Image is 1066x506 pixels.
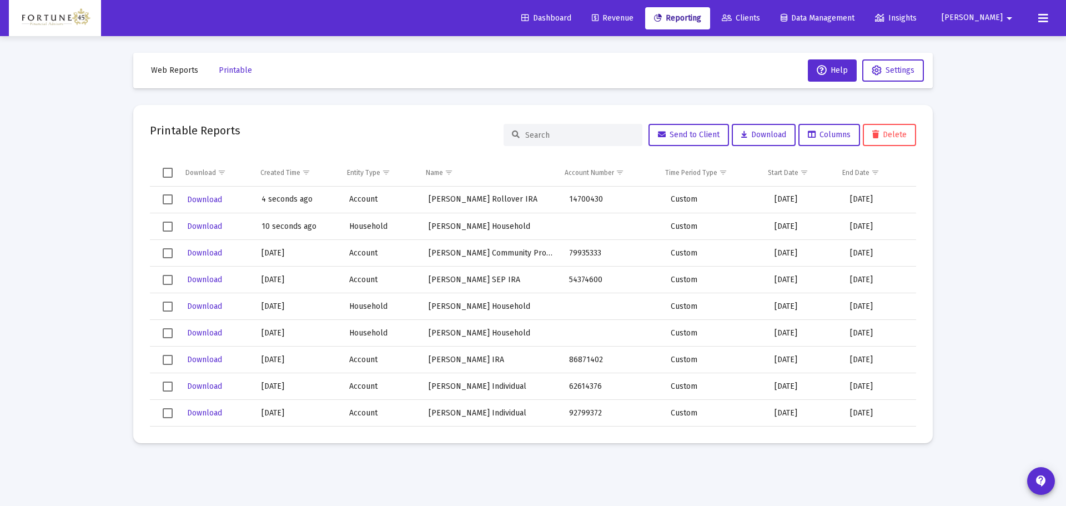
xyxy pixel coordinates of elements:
button: Delete [863,124,916,146]
button: Download [186,378,223,394]
td: Dr. Shammi Kataria Community Property [421,240,561,267]
span: Show filter options for column 'Name' [445,168,453,177]
td: 79935333 [561,240,663,267]
div: Created Time [260,168,300,177]
a: Revenue [583,7,642,29]
span: Download [187,328,222,338]
td: Account [341,240,421,267]
td: Column Start Date [760,159,835,186]
span: Clients [722,13,760,23]
td: Column Created Time [253,159,339,186]
button: Download [186,272,223,288]
button: Help [808,59,857,82]
span: Show filter options for column 'End Date' [871,168,879,177]
td: [DATE] [842,187,916,213]
div: Select row [163,275,173,285]
td: [DATE] [767,213,842,240]
td: Custom [663,293,767,320]
span: Download [187,275,222,284]
td: [DATE] [842,267,916,293]
td: 4 seconds ago [254,187,341,213]
td: Household [341,293,421,320]
td: Custom [663,347,767,373]
div: Entity Type [347,168,380,177]
td: [DATE] [842,213,916,240]
button: Download [186,352,223,368]
td: [DATE] [767,187,842,213]
button: Web Reports [142,59,207,82]
div: Name [426,168,443,177]
div: Select row [163,248,173,258]
td: Column Account Number [557,159,657,186]
td: Column Time Period Type [657,159,760,186]
button: Download [186,192,223,208]
td: 54374600 [561,267,663,293]
button: Download [186,218,223,234]
span: Show filter options for column 'Start Date' [800,168,808,177]
td: Account [341,347,421,373]
td: [DATE] [842,293,916,320]
span: Columns [808,130,851,139]
td: [DATE] [254,267,341,293]
td: [DATE] [842,320,916,347]
td: [DATE] [254,240,341,267]
td: [PERSON_NAME] IRA [421,427,561,453]
span: Reporting [654,13,701,23]
td: Custom [663,240,767,267]
td: Custom [663,213,767,240]
span: Download [187,382,222,391]
td: [PERSON_NAME] SEP IRA [421,267,561,293]
td: [DATE] [767,267,842,293]
div: Download [185,168,216,177]
span: Show filter options for column 'Account Number' [616,168,624,177]
div: Select row [163,355,173,365]
td: Custom [663,320,767,347]
td: [DATE] [767,400,842,427]
td: [PERSON_NAME] Household [421,320,561,347]
span: Send to Client [658,130,720,139]
div: Start Date [768,168,798,177]
span: Revenue [592,13,633,23]
span: Delete [872,130,907,139]
td: 92799372 [561,400,663,427]
td: Account [341,267,421,293]
div: End Date [842,168,869,177]
td: Household [341,320,421,347]
button: Download [186,325,223,341]
td: [PERSON_NAME] IRA [421,347,561,373]
td: Custom [663,267,767,293]
td: [DATE] [842,373,916,400]
a: Data Management [772,7,863,29]
td: [DATE] [254,373,341,400]
input: Search [525,131,634,140]
td: [DATE] [767,347,842,373]
div: Select row [163,408,173,418]
td: Column Name [418,159,557,186]
div: Select row [163,194,173,204]
button: Printable [210,59,261,82]
mat-icon: arrow_drop_down [1003,7,1016,29]
span: Show filter options for column 'Created Time' [302,168,310,177]
div: Time Period Type [665,168,717,177]
td: [PERSON_NAME] Household [421,293,561,320]
td: [DATE] [254,400,341,427]
span: Download [187,408,222,418]
td: [DATE] [254,427,341,453]
td: Custom [663,400,767,427]
a: Insights [866,7,926,29]
td: Account [341,373,421,400]
div: Select row [163,328,173,338]
span: Download [187,222,222,231]
a: Reporting [645,7,710,29]
a: Clients [713,7,769,29]
div: Select all [163,168,173,178]
td: [DATE] [254,293,341,320]
td: Household [341,213,421,240]
td: [PERSON_NAME] Individual [421,373,561,400]
span: Download [187,302,222,311]
span: Help [817,66,848,75]
button: Download [186,245,223,261]
span: Insights [875,13,917,23]
button: Download [186,298,223,314]
td: Column Download [178,159,253,186]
